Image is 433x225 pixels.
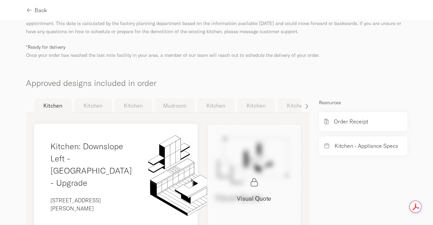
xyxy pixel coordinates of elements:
[334,117,368,126] p: Order Receipt
[197,98,235,113] button: Kitchen
[319,98,407,107] p: Resources
[74,98,112,113] button: Kitchen
[34,98,72,113] button: Kitchen
[278,98,315,113] button: Kitchen
[50,140,132,189] h4: Kitchen: Downslope Left - [GEOGRAPHIC_DATA] - Upgrade
[26,44,65,50] span: *Ready for delivery
[148,132,222,218] img: kitchen.svg
[27,2,47,18] button: Back
[115,98,152,113] button: Kitchen
[50,196,132,212] p: [STREET_ADDRESS][PERSON_NAME]
[155,98,195,113] button: Mudroom
[26,43,407,59] p: Once your order has reached the last mile facility in your area, a member of our team will reach ...
[335,142,398,150] p: Kitchen - Appliance Specs
[35,7,47,13] span: Back
[26,67,407,89] h4: Approved designs included in order
[237,98,275,113] button: Kitchen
